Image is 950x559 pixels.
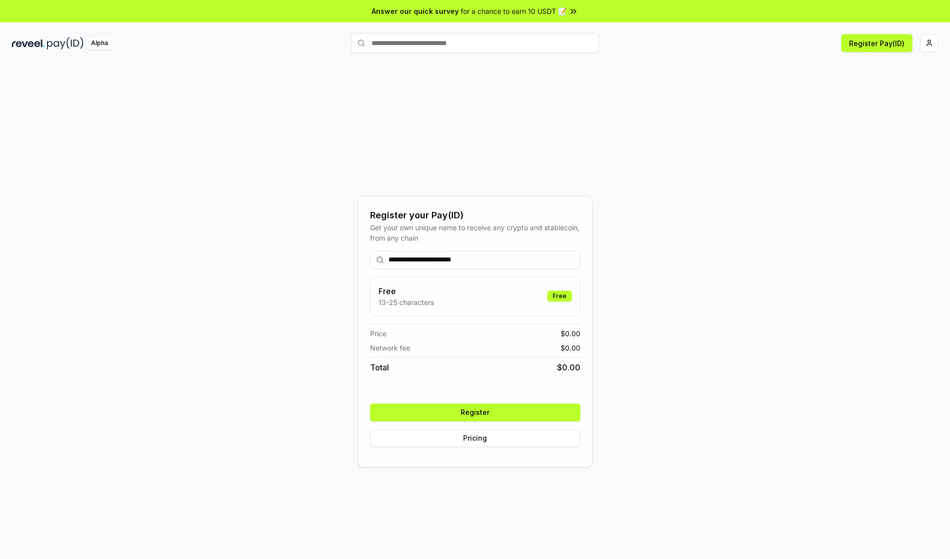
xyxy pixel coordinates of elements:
[370,328,386,339] span: Price
[86,37,113,50] div: Alpha
[370,429,580,447] button: Pricing
[47,37,84,50] img: pay_id
[557,361,580,373] span: $ 0.00
[841,34,912,52] button: Register Pay(ID)
[370,343,410,353] span: Network fee
[561,328,580,339] span: $ 0.00
[370,404,580,421] button: Register
[370,222,580,243] div: Get your own unique name to receive any crypto and stablecoin, from any chain
[461,6,567,16] span: for a chance to earn 10 USDT 📝
[547,291,572,302] div: Free
[370,208,580,222] div: Register your Pay(ID)
[372,6,459,16] span: Answer our quick survey
[370,361,389,373] span: Total
[561,343,580,353] span: $ 0.00
[379,285,434,297] h3: Free
[12,37,45,50] img: reveel_dark
[379,297,434,307] p: 13-25 characters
